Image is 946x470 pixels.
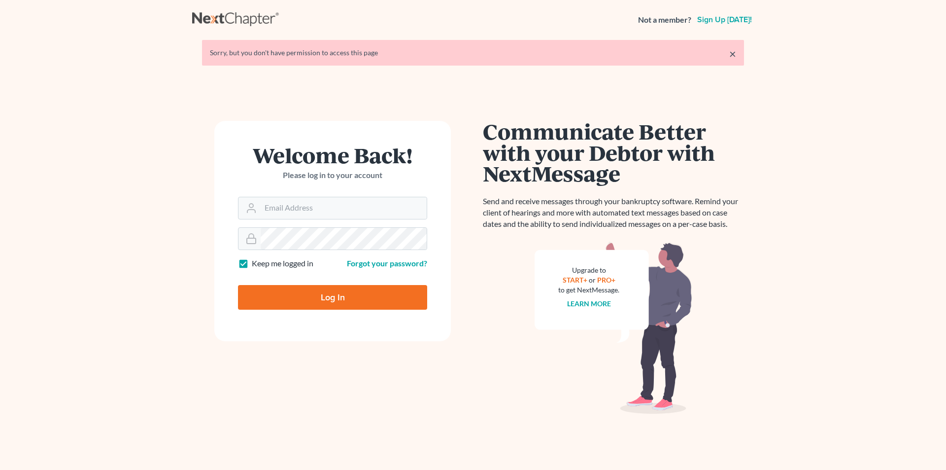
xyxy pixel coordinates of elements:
label: Keep me logged in [252,258,313,269]
a: PRO+ [597,276,615,284]
div: Sorry, but you don't have permission to access this page [210,48,736,58]
div: to get NextMessage. [558,285,619,295]
a: Forgot your password? [347,258,427,268]
img: nextmessage_bg-59042aed3d76b12b5cd301f8e5b87938c9018125f34e5fa2b7a6b67550977c72.svg [535,242,692,414]
p: Send and receive messages through your bankruptcy software. Remind your client of hearings and mo... [483,196,744,230]
a: × [729,48,736,60]
a: START+ [563,276,587,284]
h1: Communicate Better with your Debtor with NextMessage [483,121,744,184]
p: Please log in to your account [238,170,427,181]
input: Email Address [261,197,427,219]
strong: Not a member? [638,14,691,26]
a: Sign up [DATE]! [695,16,754,24]
div: Upgrade to [558,265,619,275]
h1: Welcome Back! [238,145,427,166]
a: Learn more [567,299,611,308]
input: Log In [238,285,427,310]
span: or [589,276,596,284]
